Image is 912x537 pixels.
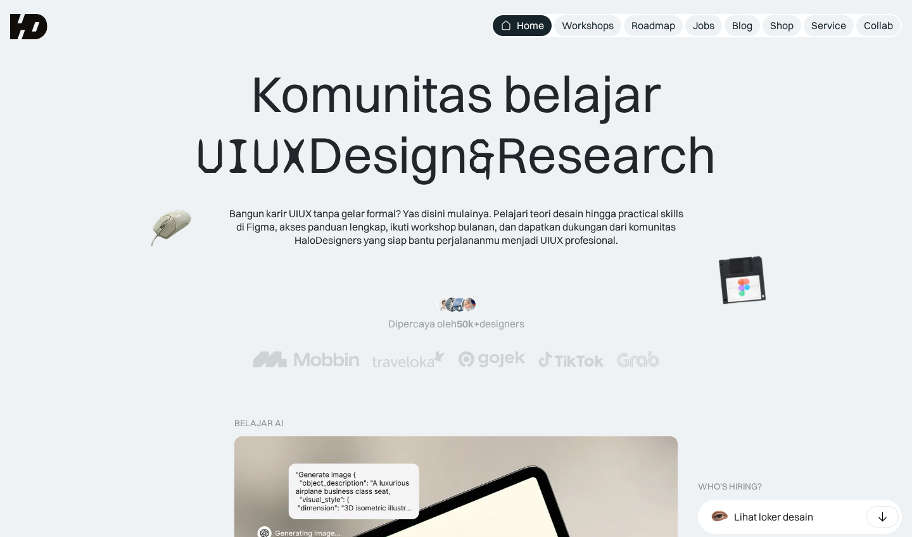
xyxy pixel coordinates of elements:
a: Home [493,15,552,36]
div: Lihat loker desain [734,510,813,524]
div: Bangun karir UIUX tanpa gelar formal? Yas disini mulainya. Pelajari teori desain hingga practical... [228,207,684,246]
div: Dipercaya oleh designers [388,317,524,331]
div: belajar ai [234,418,283,429]
a: Collab [856,15,901,36]
a: Workshops [554,15,621,36]
div: Shop [770,19,794,32]
span: 50k+ [457,317,479,330]
div: Collab [864,19,893,32]
div: Home [517,19,544,32]
div: Jobs [693,19,714,32]
div: Workshops [562,19,614,32]
a: Roadmap [624,15,683,36]
div: Roadmap [631,19,675,32]
div: Blog [732,19,752,32]
a: Shop [763,15,801,36]
div: WHO’S HIRING? [698,481,762,492]
span: & [468,126,496,187]
a: Jobs [685,15,722,36]
span: UIUX [196,126,308,187]
div: Komunitas belajar Design Research [196,63,716,187]
div: Service [811,19,846,32]
a: Service [804,15,854,36]
a: Blog [725,15,760,36]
